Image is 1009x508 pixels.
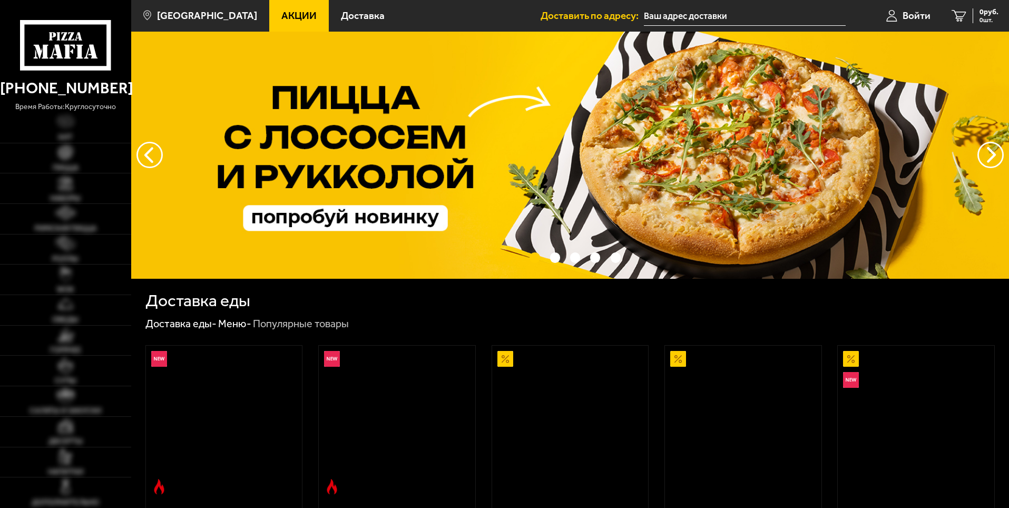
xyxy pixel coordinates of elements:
[977,142,1004,168] button: предыдущий
[52,255,79,262] span: Роллы
[319,346,475,500] a: НовинкаОстрое блюдоРимская с мясным ассорти
[53,164,79,171] span: Пицца
[903,11,930,21] span: Войти
[590,252,600,262] button: точки переключения
[497,351,513,367] img: Акционный
[145,317,217,330] a: Доставка еды-
[541,11,644,21] span: Доставить по адресу:
[611,252,621,262] button: точки переключения
[151,479,167,495] img: Острое блюдо
[157,11,257,21] span: [GEOGRAPHIC_DATA]
[151,351,167,367] img: Новинка
[838,346,994,500] a: АкционныйНовинкаВсё включено
[670,351,686,367] img: Акционный
[218,317,251,330] a: Меню-
[30,407,101,414] span: Салаты и закуски
[644,6,846,26] input: Ваш адрес доставки
[145,292,250,309] h1: Доставка еды
[843,351,859,367] img: Акционный
[253,317,349,331] div: Популярные товары
[570,252,580,262] button: точки переключения
[55,377,76,384] span: Супы
[530,252,540,262] button: точки переключения
[341,11,385,21] span: Доставка
[550,252,560,262] button: точки переключения
[50,194,81,202] span: Наборы
[492,346,649,500] a: АкционныйАль-Шам 25 см (тонкое тесто)
[48,437,83,445] span: Десерты
[50,346,81,354] span: Горячее
[136,142,163,168] button: следующий
[665,346,821,500] a: АкционныйПепперони 25 см (толстое с сыром)
[146,346,302,500] a: НовинкаОстрое блюдоРимская с креветками
[979,8,998,16] span: 0 руб.
[57,286,74,293] span: WOK
[32,499,99,506] span: Дополнительно
[979,17,998,23] span: 0 шт.
[324,351,340,367] img: Новинка
[58,133,73,141] span: Хит
[52,316,79,323] span: Обеды
[35,224,96,232] span: Римская пицца
[281,11,317,21] span: Акции
[324,479,340,495] img: Острое блюдо
[48,468,83,475] span: Напитки
[843,372,859,388] img: Новинка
